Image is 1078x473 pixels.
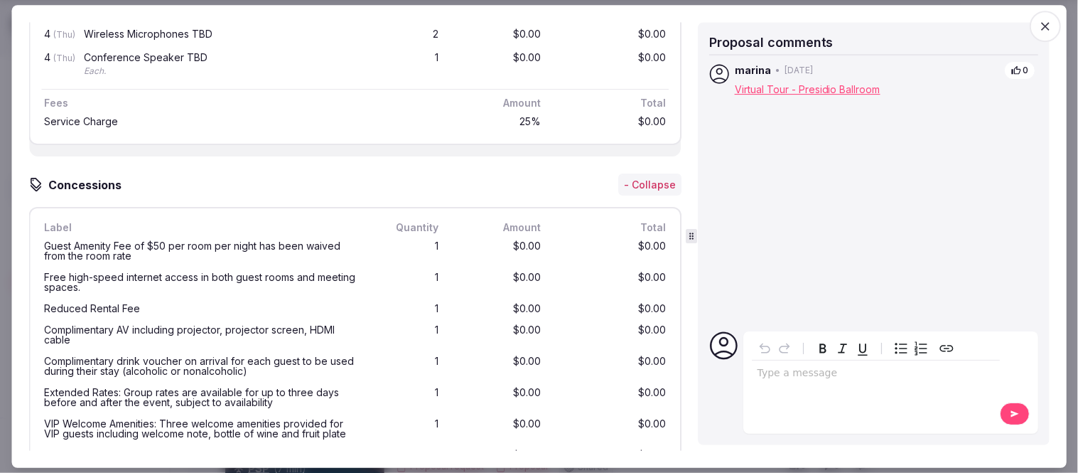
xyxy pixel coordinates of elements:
[373,50,441,80] div: 1
[752,361,1000,389] div: editable markdown
[41,50,70,80] div: 4
[453,26,544,44] div: $0.00
[555,448,669,464] div: $0.00
[785,65,813,77] span: [DATE]
[373,448,441,464] div: 3
[44,326,359,346] div: Complimentary AV including projector, projector screen, HDMI cable
[735,63,771,78] span: marina
[453,239,544,265] div: $0.00
[373,270,441,296] div: 1
[44,357,359,377] div: Complimentary drink voucher on arrival for each guest to be used during their stay (alcoholic or ...
[453,302,544,317] div: $0.00
[555,220,669,236] div: Total
[453,386,544,411] div: $0.00
[891,339,931,358] div: toggle group
[555,270,669,296] div: $0.00
[453,220,544,236] div: Amount
[618,174,681,196] button: - Collapse
[84,65,359,78] div: Each.
[44,451,359,461] div: Three Upgrades to Suite for VIP’s
[41,26,70,44] div: 4
[44,117,438,127] div: Service Charge
[709,35,834,50] span: Proposal comments
[53,29,75,40] span: (Thu)
[44,242,359,262] div: Guest Amenity Fee of $50 per room per night has been waived from the room rate
[813,339,833,358] button: Bold
[44,273,359,293] div: Free high-speed internet access in both guest rooms and meeting spaces.
[53,53,75,63] span: (Thu)
[555,239,669,265] div: $0.00
[891,339,911,358] button: Bulleted list
[735,84,880,96] a: Virtual Tour - Presidio Ballroom
[84,53,359,63] div: Conference Speaker TBD
[911,339,931,358] button: Numbered list
[453,114,544,129] div: 25 %
[453,417,544,442] div: $0.00
[373,26,441,44] div: 2
[555,95,669,111] div: Total
[373,354,441,380] div: 1
[453,95,544,111] div: Amount
[555,26,669,44] div: $0.00
[44,304,359,314] div: Reduced Rental Fee
[373,323,441,349] div: 1
[833,339,853,358] button: Italic
[373,302,441,317] div: 1
[43,176,136,193] h3: Concessions
[555,323,669,349] div: $0.00
[373,417,441,442] div: 1
[44,388,359,408] div: Extended Rates: Group rates are available for up to three days before and after the event, subjec...
[937,339,956,358] button: Create link
[453,270,544,296] div: $0.00
[453,448,544,464] div: $0.00
[555,354,669,380] div: $0.00
[453,50,544,80] div: $0.00
[373,220,441,236] div: Quantity
[84,29,359,39] div: Wireless Microphones TBD
[41,220,362,236] div: Label
[555,386,669,411] div: $0.00
[853,339,873,358] button: Underline
[555,114,669,129] div: $0.00
[555,417,669,442] div: $0.00
[373,386,441,411] div: 1
[555,50,669,80] div: $0.00
[373,239,441,265] div: 1
[453,354,544,380] div: $0.00
[453,323,544,349] div: $0.00
[1023,65,1029,77] span: 0
[41,95,441,111] div: Fees
[44,420,359,440] div: VIP Welcome Amenities: Three welcome amenities provided for VIP guests including welcome note, bo...
[555,302,669,317] div: $0.00
[775,65,780,77] span: •
[1004,61,1035,80] button: 0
